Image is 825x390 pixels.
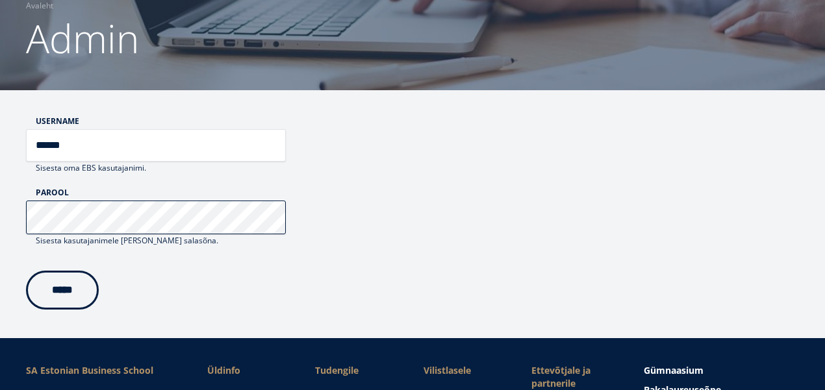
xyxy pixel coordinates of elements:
div: Sisesta oma EBS kasutajanimi. [26,162,286,175]
div: Sisesta kasutajanimele [PERSON_NAME] salasõna. [26,234,286,247]
span: Ettevõtjale ja partnerile [531,364,618,390]
span: Gümnaasium [644,364,704,376]
span: Vilistlasele [424,364,505,377]
a: Gümnaasium [644,364,799,377]
h1: Admin [26,12,799,64]
div: SA Estonian Business School [26,364,181,377]
a: Tudengile [315,364,397,377]
label: Username [36,116,286,126]
label: Parool [36,188,286,197]
span: Üldinfo [207,364,289,377]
